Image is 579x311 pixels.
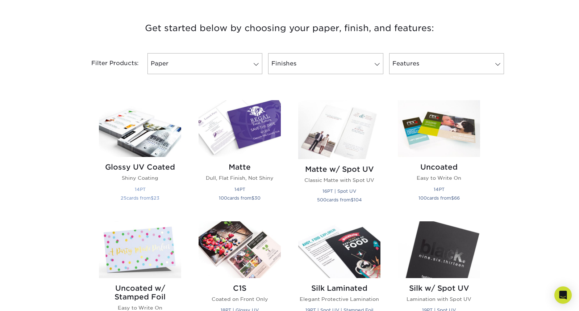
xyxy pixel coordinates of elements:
span: 100 [418,195,427,201]
small: 14PT [135,187,146,192]
h2: Uncoated w/ Stamped Foil [99,284,181,301]
img: Glossy UV Coated Postcards [99,100,181,157]
span: $ [151,195,154,201]
span: 500 [317,197,326,203]
img: Uncoated Postcards [398,100,480,157]
span: 100 [219,195,227,201]
span: $ [251,195,254,201]
img: Uncoated w/ Stamped Foil Postcards [99,221,181,278]
img: Silk Laminated Postcards [298,221,380,278]
div: Open Intercom Messenger [554,286,572,304]
h2: Silk Laminated [298,284,380,293]
small: 16PT | Spot UV [322,188,356,194]
small: cards from [219,195,261,201]
span: 30 [254,195,261,201]
div: Filter Products: [72,53,145,74]
small: cards from [121,195,159,201]
h2: Matte w/ Spot UV [298,165,380,174]
p: Elegant Protective Lamination [298,295,380,303]
span: 23 [154,195,159,201]
a: Uncoated Postcards Uncoated Easy to Write On 14PT 100cards from$66 [398,100,480,213]
span: 66 [454,195,460,201]
h2: Glossy UV Coated [99,163,181,171]
h3: Get started below by choosing your paper, finish, and features: [78,12,501,44]
img: Matte w/ Spot UV Postcards [298,100,380,159]
h2: C1S [199,284,281,293]
iframe: Google Customer Reviews [2,289,62,308]
span: 104 [354,197,362,203]
small: cards from [418,195,460,201]
p: Easy to Write On [398,174,480,182]
a: Finishes [268,53,383,74]
p: Shiny Coating [99,174,181,182]
small: cards from [317,197,362,203]
p: Dull, Flat Finish, Not Shiny [199,174,281,182]
a: Matte w/ Spot UV Postcards Matte w/ Spot UV Classic Matte with Spot UV 16PT | Spot UV 500cards fr... [298,100,380,213]
a: Glossy UV Coated Postcards Glossy UV Coated Shiny Coating 14PT 25cards from$23 [99,100,181,213]
p: Lamination with Spot UV [398,295,480,303]
span: 25 [121,195,126,201]
small: 14PT [434,187,445,192]
h2: Uncoated [398,163,480,171]
img: C1S Postcards [199,221,281,278]
h2: Matte [199,163,281,171]
span: $ [351,197,354,203]
small: 14PT [234,187,245,192]
a: Paper [147,53,262,74]
h2: Silk w/ Spot UV [398,284,480,293]
p: Classic Matte with Spot UV [298,176,380,184]
a: Features [389,53,504,74]
p: Coated on Front Only [199,295,281,303]
img: Silk w/ Spot UV Postcards [398,221,480,278]
img: Matte Postcards [199,100,281,157]
span: $ [451,195,454,201]
a: Matte Postcards Matte Dull, Flat Finish, Not Shiny 14PT 100cards from$30 [199,100,281,213]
